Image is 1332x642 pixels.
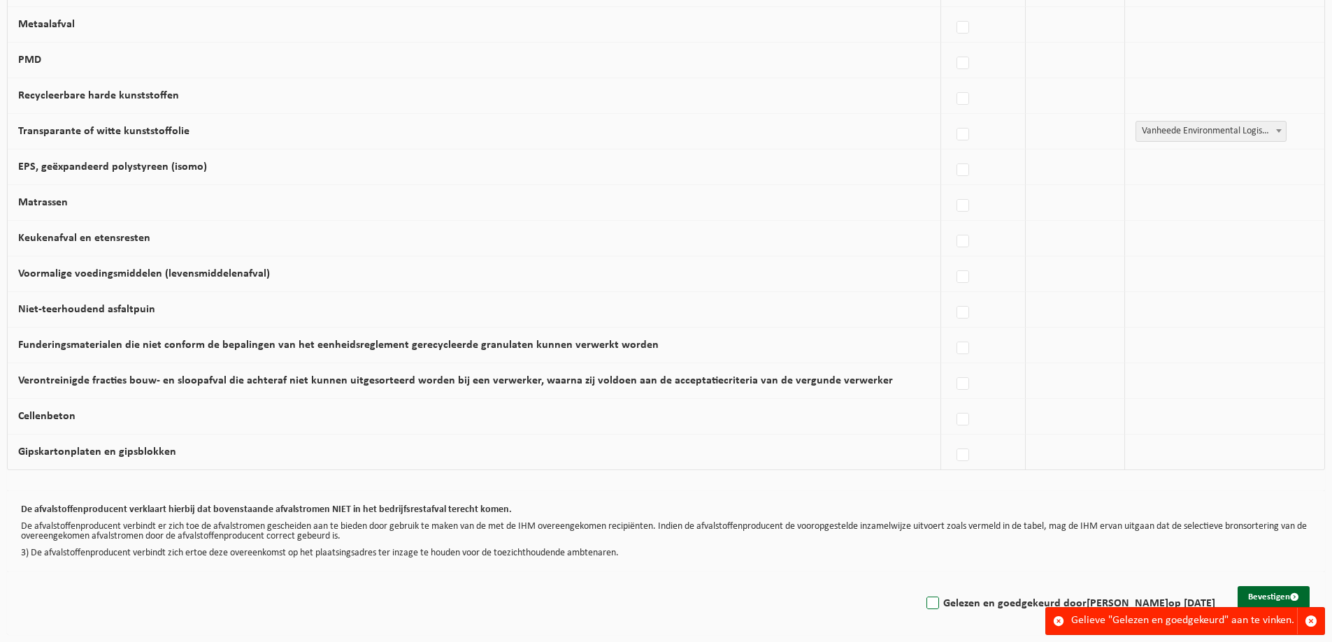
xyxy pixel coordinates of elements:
[18,411,76,422] label: Cellenbeton
[18,340,659,351] label: Funderingsmaterialen die niet conform de bepalingen van het eenheidsreglement gerecycleerde granu...
[1238,586,1310,608] button: Bevestigen
[924,593,1215,614] label: Gelezen en goedgekeurd door op [DATE]
[1087,598,1168,609] strong: [PERSON_NAME]
[21,504,512,515] b: De afvalstoffenproducent verklaart hierbij dat bovenstaande afvalstromen NIET in het bedrijfsrest...
[18,54,41,66] label: PMD
[18,90,179,101] label: Recycleerbare harde kunststoffen
[21,522,1311,541] p: De afvalstoffenproducent verbindt er zich toe de afvalstromen gescheiden aan te bieden door gebru...
[18,126,189,137] label: Transparante of witte kunststoffolie
[18,19,75,30] label: Metaalafval
[18,446,176,458] label: Gipskartonplaten en gipsblokken
[18,197,68,208] label: Matrassen
[1136,122,1286,141] span: Vanheede Environmental Logistics
[1071,608,1297,634] div: Gelieve "Gelezen en goedgekeurd" aan te vinken.
[21,548,1311,558] p: 3) De afvalstoffenproducent verbindt zich ertoe deze overeenkomst op het plaatsingsadres ter inza...
[18,375,893,386] label: Verontreinigde fracties bouw- en sloopafval die achteraf niet kunnen uitgesorteerd worden bij een...
[18,161,207,173] label: EPS, geëxpandeerd polystyreen (isomo)
[18,268,270,279] label: Voormalige voedingsmiddelen (levensmiddelenafval)
[18,233,150,244] label: Keukenafval en etensresten
[1136,121,1287,142] span: Vanheede Environmental Logistics
[18,304,155,315] label: Niet-teerhoudend asfaltpuin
